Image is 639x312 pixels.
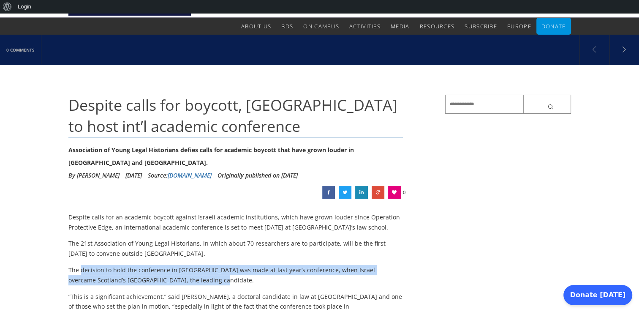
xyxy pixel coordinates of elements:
[281,18,293,35] a: BDS
[281,22,293,30] span: BDS
[507,18,531,35] a: Europe
[68,95,397,137] span: Despite calls for boycott, [GEOGRAPHIC_DATA] to host int’l academic conference
[68,265,403,285] p: The decision to hold the conference in [GEOGRAPHIC_DATA] was made at last year’s conference, when...
[68,169,120,182] li: By [PERSON_NAME]
[218,169,298,182] li: Originally published on [DATE]
[391,22,410,30] span: Media
[465,18,497,35] a: Subscribe
[391,18,410,35] a: Media
[355,186,368,199] a: Despite calls for boycott, Tel Aviv University to host int’l academic conference
[68,212,403,233] p: Despite calls for an academic boycott against Israeli academic institutions, which have grown lou...
[419,22,454,30] span: Resources
[541,22,566,30] span: Donate
[419,18,454,35] a: Resources
[349,18,381,35] a: Activities
[68,144,403,169] div: Association of Young Legal Historians defies calls for academic boycott that have grown louder in...
[241,22,271,30] span: About Us
[322,186,335,199] a: Despite calls for boycott, Tel Aviv University to host int’l academic conference
[303,18,339,35] a: On Campus
[349,22,381,30] span: Activities
[148,169,212,182] div: Source:
[541,18,566,35] a: Donate
[168,171,212,179] a: [DOMAIN_NAME]
[465,22,497,30] span: Subscribe
[372,186,384,199] a: Despite calls for boycott, Tel Aviv University to host int’l academic conference
[125,169,142,182] li: [DATE]
[303,22,339,30] span: On Campus
[68,238,403,259] p: The 21st Association of Young Legal Historians, in which about 70 researchers are to participate,...
[241,18,271,35] a: About Us
[403,186,405,199] span: 0
[507,22,531,30] span: Europe
[339,186,351,199] a: Despite calls for boycott, Tel Aviv University to host int’l academic conference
